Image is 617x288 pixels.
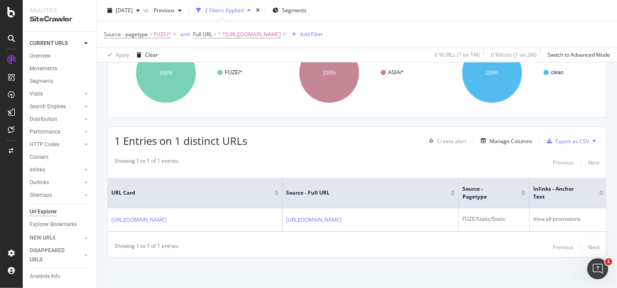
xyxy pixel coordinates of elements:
button: Segments [269,3,310,17]
div: Outlinks [30,178,49,187]
svg: A chart. [278,35,434,111]
div: Performance [30,127,60,137]
a: [URL][DOMAIN_NAME] [111,216,167,224]
div: Next [588,159,600,166]
a: Inlinks [30,165,82,175]
span: vs [143,7,150,14]
div: Distribution [30,115,57,124]
text: 100% [486,70,499,76]
div: View all promotions [533,215,603,223]
div: Apply [116,51,129,58]
text: ASIA/* [388,69,404,75]
a: Movements [30,64,90,73]
span: Source - pagetype [462,185,508,201]
button: Create alert [425,134,466,148]
div: Export as CSV [555,137,589,145]
div: 2 Filters Applied [205,7,244,14]
a: Outlinks [30,178,82,187]
span: Full URL [193,31,212,38]
button: Apply [104,48,129,62]
a: Search Engines [30,102,82,111]
a: Sitemaps [30,191,82,200]
a: NEW URLS [30,233,82,243]
text: clean [551,69,564,75]
div: Movements [30,64,57,73]
div: Overview [30,51,51,61]
div: Create alert [437,137,466,145]
span: 1 [605,258,612,265]
div: times [254,6,262,15]
span: Previous [150,7,175,14]
div: NEW URLS [30,233,55,243]
div: Manage Columns [489,137,532,145]
a: Content [30,153,90,162]
div: DISAPPEARED URLS [30,246,74,264]
a: DISAPPEARED URLS [30,246,82,264]
span: Source - pagetype [104,31,148,38]
span: = [149,31,152,38]
button: Previous [150,3,185,17]
div: Next [588,243,600,251]
div: Inlinks [30,165,45,175]
div: and [180,31,190,38]
div: Analytics [30,7,90,14]
span: FUZE/* [154,28,171,41]
button: Next [588,242,600,253]
div: Search Engines [30,102,66,111]
span: = [214,31,217,38]
span: Inlinks - Anchor Text [533,185,586,201]
div: Visits [30,89,43,99]
span: 1 Entries on 1 distinct URLs [114,134,247,148]
div: Switch to Advanced Mode [548,51,610,58]
div: Url Explorer [30,207,57,216]
div: HTTP Codes [30,140,59,149]
svg: A chart. [441,35,597,111]
a: Distribution [30,115,82,124]
div: Add Filter [300,31,323,38]
a: [URL][DOMAIN_NAME] [286,216,341,224]
button: 2 Filters Applied [193,3,254,17]
button: Previous [553,242,574,253]
div: Showing 1 to 1 of 1 entries [114,242,179,253]
div: Explorer Bookmarks [30,220,77,229]
div: FUZE/Static/Static [462,215,526,223]
div: Previous [553,159,574,166]
button: Previous [553,157,574,168]
a: Url Explorer [30,207,90,216]
text: 100% [322,70,336,76]
text: 100% [159,70,173,76]
div: 0 % URLs ( 1 on 1M ) [434,51,480,58]
button: Switch to Advanced Mode [544,48,610,62]
div: 0 % Visits ( 1 on 2M ) [491,51,537,58]
button: and [180,30,190,38]
a: HTTP Codes [30,140,82,149]
svg: A chart. [114,35,271,111]
span: Segments [282,7,307,14]
a: Segments [30,77,90,86]
button: Manage Columns [477,136,532,146]
iframe: Intercom live chat [587,258,608,279]
text: FUZE/* [225,69,242,75]
div: Content [30,153,48,162]
div: Analysis Info [30,272,60,281]
div: CURRENT URLS [30,39,68,48]
a: Overview [30,51,90,61]
button: [DATE] [104,3,143,17]
button: Clear [133,48,158,62]
div: Segments [30,77,53,86]
a: Analysis Info [30,272,90,281]
a: CURRENT URLS [30,39,82,48]
button: Export as CSV [543,134,589,148]
a: Visits [30,89,82,99]
div: SiteCrawler [30,14,90,24]
div: Previous [553,243,574,251]
div: Sitemaps [30,191,52,200]
span: Source - Full URL [286,189,438,197]
div: Clear [145,51,158,58]
a: Explorer Bookmarks [30,220,90,229]
button: Next [588,157,600,168]
span: URL Card [111,189,272,197]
